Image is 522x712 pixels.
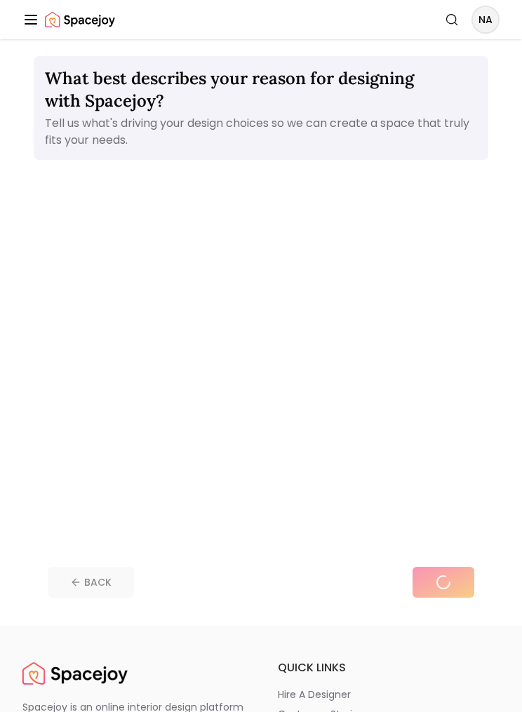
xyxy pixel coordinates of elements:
[45,115,477,149] p: Tell us what's driving your design choices so we can create a space that truly fits your needs.
[473,7,498,32] span: NA
[45,6,115,34] a: Spacejoy
[278,659,500,676] h6: quick links
[45,67,414,112] span: What best describes your reason for designing with Spacejoy?
[278,687,500,701] a: hire a designer
[22,659,128,687] img: Spacejoy Logo
[471,6,500,34] button: NA
[278,687,351,701] p: hire a designer
[45,6,115,34] img: Spacejoy Logo
[22,659,128,687] a: Spacejoy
